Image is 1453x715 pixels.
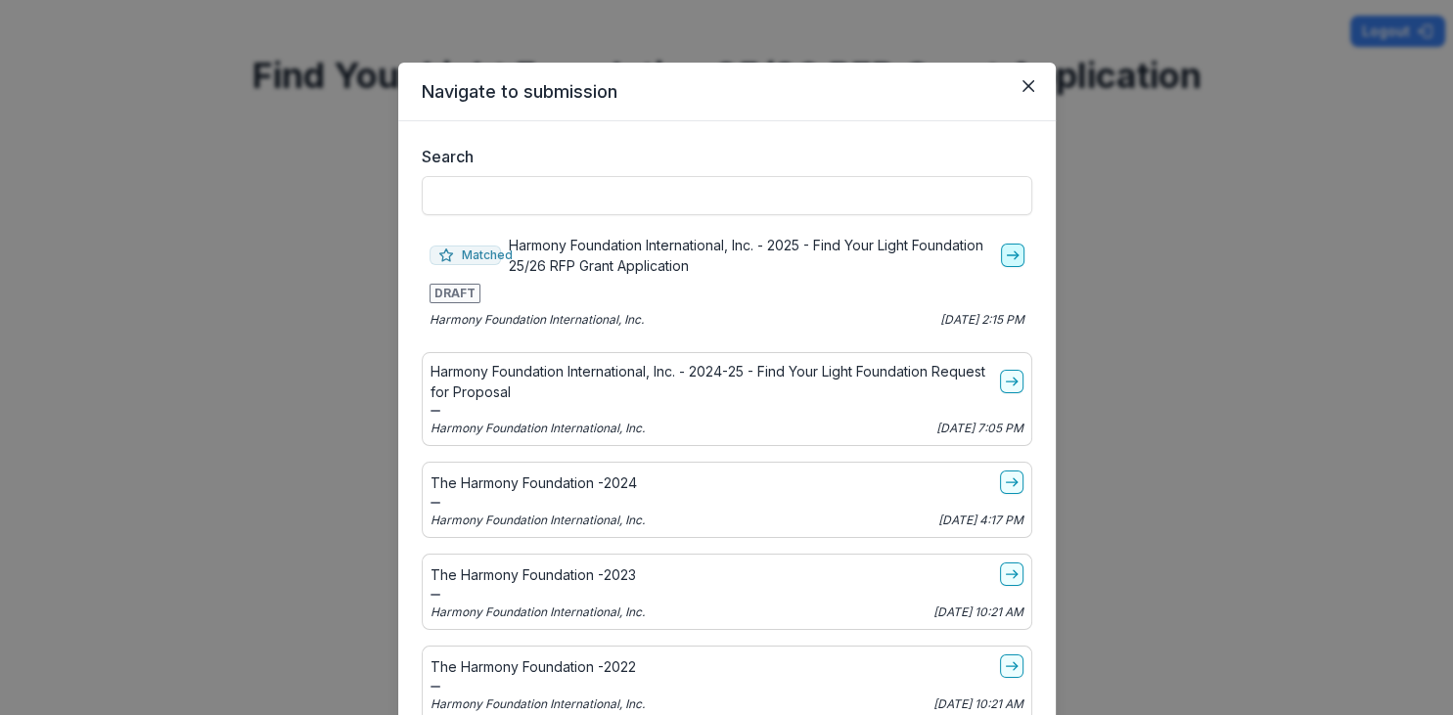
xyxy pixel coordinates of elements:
p: Harmony Foundation International, Inc. [431,603,645,621]
header: Navigate to submission [398,63,1056,121]
p: Harmony Foundation International, Inc. - 2025 - Find Your Light Foundation 25/26 RFP Grant Applic... [509,235,992,276]
span: DRAFT [430,284,480,303]
p: [DATE] 10:21 AM [933,695,1023,713]
p: The Harmony Foundation -2024 [431,472,637,493]
button: Close [1013,70,1044,102]
p: Harmony Foundation International, Inc. [431,695,645,713]
a: go-to [1001,244,1024,267]
p: Harmony Foundation International, Inc. [431,420,645,437]
p: The Harmony Foundation -2023 [431,564,636,585]
a: go-to [1000,562,1023,586]
p: Harmony Foundation International, Inc. - 2024-25 - Find Your Light Foundation Request for Proposal [431,361,992,402]
p: The Harmony Foundation -2022 [431,656,636,677]
p: Harmony Foundation International, Inc. [430,311,644,329]
p: Harmony Foundation International, Inc. [431,512,645,529]
a: go-to [1000,470,1023,494]
p: [DATE] 10:21 AM [933,603,1023,621]
p: [DATE] 2:15 PM [940,311,1024,329]
p: [DATE] 4:17 PM [938,512,1023,529]
label: Search [422,145,1021,168]
a: go-to [1000,370,1023,393]
a: go-to [1000,654,1023,678]
p: [DATE] 7:05 PM [936,420,1023,437]
span: Matched [430,246,502,265]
